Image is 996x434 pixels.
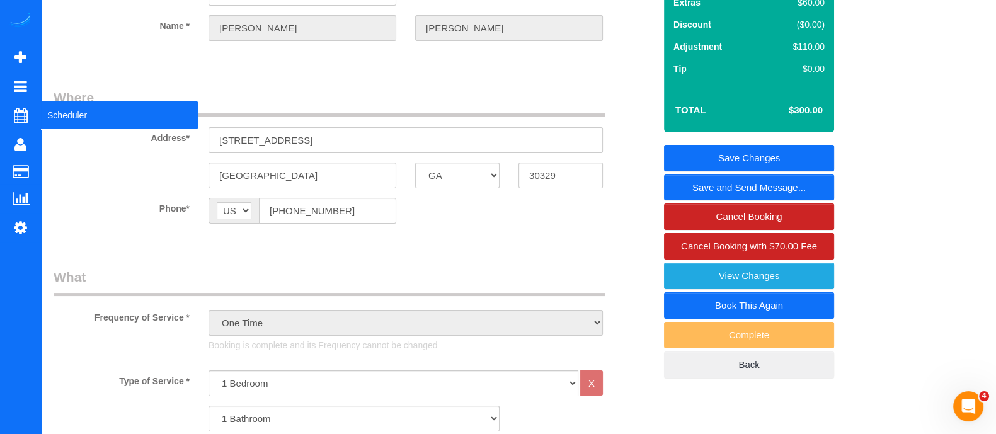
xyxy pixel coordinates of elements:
label: Tip [673,62,687,75]
iframe: Intercom live chat [953,391,983,421]
a: Cancel Booking [664,203,834,230]
label: Type of Service * [44,370,199,387]
label: Frequency of Service * [44,307,199,324]
a: Cancel Booking with $70.00 Fee [664,233,834,260]
label: Discount [673,18,711,31]
span: 4 [979,391,989,401]
legend: What [54,268,605,296]
label: Phone* [44,198,199,215]
legend: Where [54,88,605,117]
a: Save Changes [664,145,834,171]
a: Save and Send Message... [664,174,834,201]
strong: Total [675,105,706,115]
label: Address* [44,127,199,144]
input: First Name* [209,15,396,41]
div: $0.00 [766,62,825,75]
input: Phone* [259,198,396,224]
div: $110.00 [766,40,825,53]
a: View Changes [664,263,834,289]
h4: $300.00 [751,105,823,116]
label: Name * [44,15,199,32]
label: Adjustment [673,40,722,53]
input: City* [209,163,396,188]
input: Zip Code* [518,163,603,188]
input: Last Name* [415,15,603,41]
span: Cancel Booking with $70.00 Fee [681,241,817,251]
p: Booking is complete and its Frequency cannot be changed [209,339,603,351]
a: Book This Again [664,292,834,319]
div: ($0.00) [766,18,825,31]
span: Scheduler [41,101,198,130]
img: Automaid Logo [8,13,33,30]
a: Back [664,351,834,378]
